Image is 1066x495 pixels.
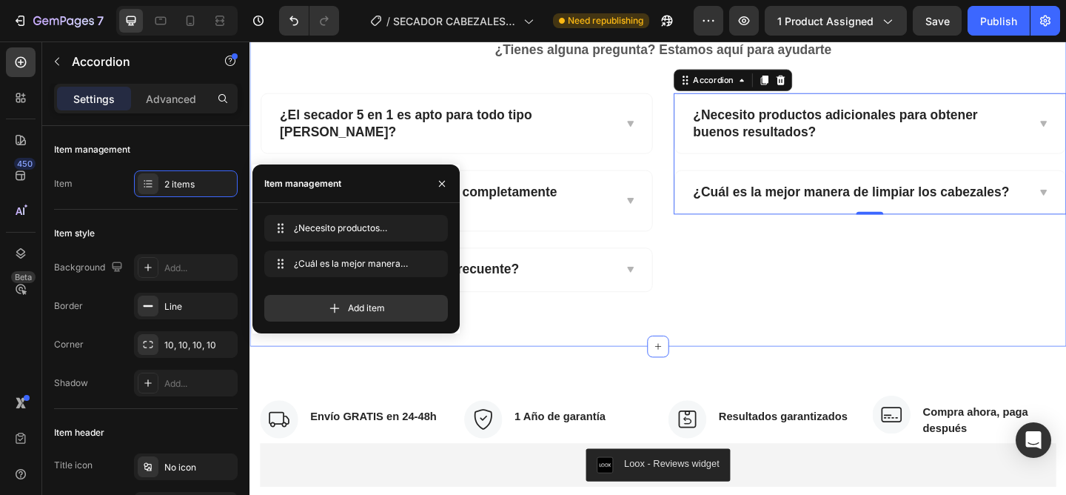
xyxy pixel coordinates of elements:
span: Need republishing [568,14,643,27]
span: Add item [348,302,385,315]
div: Background [54,258,126,278]
img: Alt Image [11,391,53,432]
div: Title icon [54,459,93,472]
img: Alt Image [233,391,275,432]
div: Item style [54,227,95,240]
p: 7 [97,12,104,30]
p: Advanced [146,91,196,107]
div: Item [54,177,73,190]
span: Save [925,15,950,27]
p: ¿Puedo usarlo con el cabello completamente mojado? [33,155,394,191]
p: ¿Daña el cabello con el uso frecuente? [33,239,293,258]
div: 450 [14,158,36,170]
iframe: Design area [249,41,1066,495]
span: / [386,13,390,29]
div: Border [54,299,83,313]
div: Add... [164,377,234,391]
img: Alt Image [677,385,719,427]
div: 10, 10, 10, 10 [164,339,234,352]
div: No icon [164,461,234,474]
button: Publish [968,6,1030,36]
div: Add... [164,262,234,275]
p: Accordion [72,53,198,70]
p: Resultados garantizados [510,399,650,417]
div: Line [164,300,234,313]
div: Loox - Reviews widget [407,452,511,468]
p: ¿Necesito productos adicionales para obtener buenos resultados? [483,71,844,107]
p: 1 Año de garantía [288,399,387,417]
div: Accordion [480,36,529,49]
div: Open Intercom Messenger [1016,422,1051,458]
span: SECADOR CABEZALES IMANTADOS [393,13,517,29]
p: Envío GRATIS en 24-48h [66,399,204,417]
div: Publish [980,13,1017,29]
span: 1 product assigned [777,13,874,29]
p: Settings [73,91,115,107]
div: Undo/Redo [279,6,339,36]
img: loox.png [378,452,395,470]
span: ¿Cuál es la mejor manera de limpiar los cabezales? [294,257,412,270]
button: 7 [6,6,110,36]
div: Item management [54,143,130,156]
button: Save [913,6,962,36]
p: Compra ahora, paga después [732,394,876,430]
img: Alt Image [455,391,497,432]
div: Shadow [54,376,88,390]
div: Corner [54,338,84,351]
p: ¿El secador 5 en 1 es apto para todo tipo [PERSON_NAME]? [33,71,394,107]
button: Loox - Reviews widget [366,443,523,479]
p: ¿Cuál es la mejor manera de limpiar los cabezales? [483,155,827,173]
div: Item header [54,426,104,439]
div: Item management [264,177,341,190]
div: 2 items [164,178,234,191]
span: ¿Necesito productos adicionales para obtener buenos resultados? [294,222,412,235]
button: 1 product assigned [765,6,907,36]
p: ¿Tienes alguna pregunta? Estamos aquí para ayudarte [13,1,887,19]
div: Beta [11,271,36,283]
